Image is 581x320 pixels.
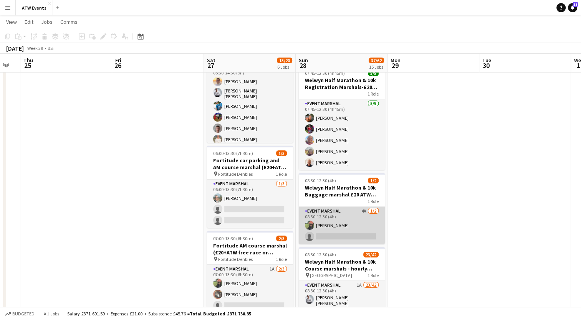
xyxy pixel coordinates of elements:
span: View [6,18,17,25]
span: All jobs [42,311,61,317]
span: Mon [391,57,401,64]
span: 1 Role [367,198,379,204]
h3: Welwyn Half Marathon & 10k Course marshals - hourly rate £12.21 per hour (over 21's) [299,258,385,272]
div: BST [48,45,55,51]
h3: Fortitude car parking and AM course marshal (£20+ATW free race or Hourly) [207,157,293,171]
span: Week 39 [25,45,45,51]
span: Sat [207,57,215,64]
app-job-card: 08:30-12:30 (4h)1/2Welwyn Half Marathon & 10k Baggage marshal £20 ATW credits per hour1 RoleEvent... [299,173,385,244]
span: Tue [482,57,491,64]
span: 26 [114,61,121,70]
span: Budgeted [12,311,35,317]
app-card-role: Event Marshal1/306:00-13:30 (7h30m)[PERSON_NAME] [207,180,293,228]
span: 07:45-12:30 (4h45m) [305,70,345,76]
div: [DATE] [6,45,24,52]
span: 2/3 [276,236,287,241]
app-card-role: Event Marshal5/507:45-12:30 (4h45m)[PERSON_NAME][PERSON_NAME][PERSON_NAME][PERSON_NAME][PERSON_NAME] [299,99,385,170]
span: Fortitude Denbies [218,171,253,177]
span: 29 [389,61,401,70]
span: 37/62 [369,58,384,63]
app-job-card: 07:45-12:30 (4h45m)5/5Welwyn Half Marathon & 10k Registration Marshals-£20 ATW credits per hour1 ... [299,66,385,170]
app-job-card: 05:30-14:30 (9h)8/8[PERSON_NAME] Triathlon Transition Marshal, paid at £12.21 per hour (over 21) ... [207,29,293,143]
span: Fortitude Denbies [218,256,253,262]
h3: Welwyn Half Marathon & 10k Baggage marshal £20 ATW credits per hour [299,184,385,198]
app-job-card: 07:00-13:30 (6h30m)2/3Fortitude AM course marshal (£20+ATW free race or Hourly) Fortitude Denbies... [207,231,293,313]
span: Edit [25,18,33,25]
span: Comms [60,18,78,25]
span: 08:30-12:30 (4h) [305,178,336,183]
span: 1 Role [276,171,287,177]
div: 6 Jobs [277,64,292,70]
a: Edit [22,17,36,27]
span: 06:00-13:30 (7h30m) [213,150,253,156]
a: Comms [57,17,81,27]
span: Jobs [41,18,53,25]
span: 1 Role [367,91,379,97]
span: 23/42 [363,252,379,257]
span: 1/3 [276,150,287,156]
span: Thu [23,57,33,64]
span: 25 [22,61,33,70]
a: Jobs [38,17,56,27]
span: 51 [573,2,578,7]
app-card-role: Event Marshal1A2/307:00-13:30 (6h30m)[PERSON_NAME][PERSON_NAME] [207,265,293,313]
span: Sun [299,57,308,64]
button: ATW Events [16,0,53,15]
app-card-role: Event Marshal4A1/208:30-12:30 (4h)[PERSON_NAME] [299,207,385,244]
span: [GEOGRAPHIC_DATA] [310,272,352,278]
div: Salary £371 691.59 + Expenses £21.00 + Subsistence £45.76 = [67,311,251,317]
h3: Fortitude AM course marshal (£20+ATW free race or Hourly) [207,242,293,256]
span: Fri [115,57,121,64]
span: 13/20 [277,58,292,63]
button: Budgeted [4,310,36,318]
app-card-role: Event Marshal8/805:30-14:30 (9h)[PERSON_NAME][PERSON_NAME] [PERSON_NAME][PERSON_NAME][PERSON_NAME... [207,63,293,172]
div: 15 Jobs [369,64,384,70]
span: 08:30-12:30 (4h) [305,252,336,257]
span: 07:00-13:30 (6h30m) [213,236,253,241]
span: 30 [481,61,491,70]
a: View [3,17,20,27]
span: 28 [298,61,308,70]
span: 27 [206,61,215,70]
span: 5/5 [368,70,379,76]
span: 1 Role [367,272,379,278]
h3: Welwyn Half Marathon & 10k Registration Marshals-£20 ATW credits per hour [299,77,385,91]
span: 1 Role [276,256,287,262]
a: 51 [568,3,577,12]
app-job-card: 06:00-13:30 (7h30m)1/3Fortitude car parking and AM course marshal (£20+ATW free race or Hourly) F... [207,146,293,228]
span: Total Budgeted £371 758.35 [190,311,251,317]
span: 1/2 [368,178,379,183]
